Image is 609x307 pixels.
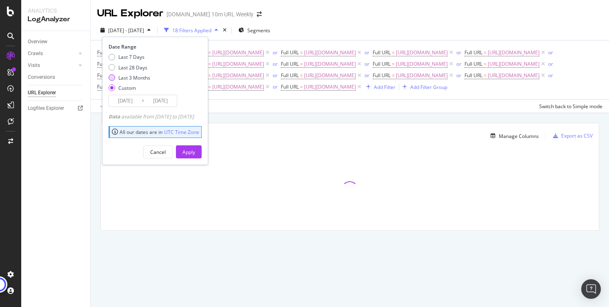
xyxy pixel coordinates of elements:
span: [DATE] - [DATE] [108,27,144,34]
span: [URL][DOMAIN_NAME] [304,70,356,81]
div: or [456,60,461,67]
div: or [273,72,278,79]
div: or [273,83,278,90]
div: Apply [182,149,195,156]
div: Logfiles Explorer [28,104,64,113]
button: Add Filter [363,82,396,92]
button: or [365,71,369,79]
a: UTC Time Zone [164,129,199,136]
button: Switch back to Simple mode [536,100,602,113]
div: available from [DATE] to [DATE] [109,113,194,120]
div: [DOMAIN_NAME] 10m URL Weekly [167,10,253,18]
span: = [208,49,211,56]
div: Switch back to Simple mode [539,103,602,110]
span: [URL][DOMAIN_NAME] [212,81,264,93]
div: or [365,49,369,56]
div: Last 3 Months [109,74,150,81]
span: [URL][DOMAIN_NAME] [396,70,448,81]
span: Full URL [465,60,482,67]
a: Visits [28,61,76,70]
span: Full URL [97,72,115,79]
span: Full URL [281,72,299,79]
a: Logfiles Explorer [28,104,84,113]
span: [URL][DOMAIN_NAME] [488,47,540,58]
div: Custom [109,85,150,91]
span: [URL][DOMAIN_NAME] [212,58,264,70]
button: Export as CSV [550,129,593,142]
div: or [273,60,278,67]
span: Full URL [97,49,115,56]
div: Export as CSV [561,132,593,139]
span: [URL][DOMAIN_NAME] [488,58,540,70]
span: = [208,60,211,67]
div: Last 28 Days [109,64,150,71]
div: Conversions [28,73,55,82]
button: or [548,60,553,68]
div: LogAnalyzer [28,15,84,24]
span: = [484,72,487,79]
div: Custom [118,85,136,91]
a: URL Explorer [28,89,84,97]
span: = [300,72,303,79]
div: Analytics [28,7,84,15]
span: [URL][DOMAIN_NAME] [488,70,540,81]
span: = [300,49,303,56]
button: Cancel [143,145,173,158]
span: Full URL [465,72,482,79]
div: All our dates are in [112,129,199,136]
div: Last 3 Months [118,74,150,81]
span: Full URL [281,49,299,56]
span: Full URL [465,49,482,56]
a: Conversions [28,73,84,82]
div: 18 Filters Applied [172,27,211,34]
div: Last 28 Days [118,64,147,71]
button: or [548,49,553,56]
input: Start Date [109,95,142,107]
button: or [273,49,278,56]
span: [URL][DOMAIN_NAME] [396,47,448,58]
button: or [456,71,461,79]
div: Add Filter Group [410,84,447,91]
button: Segments [235,24,273,37]
span: = [300,60,303,67]
button: 18 Filters Applied [161,24,221,37]
div: arrow-right-arrow-left [257,11,262,17]
span: Full URL [373,72,391,79]
span: Full URL [373,49,391,56]
button: [DATE] - [DATE] [97,24,154,37]
div: Date Range [109,43,200,50]
span: Full URL [97,60,115,67]
div: Visits [28,61,40,70]
span: Full URL [373,60,391,67]
span: [URL][DOMAIN_NAME] [212,70,264,81]
div: Add Filter [374,84,396,91]
span: Full URL [97,83,115,90]
span: = [208,83,211,90]
div: or [365,72,369,79]
div: Open Intercom Messenger [581,279,601,299]
span: [URL][DOMAIN_NAME] [212,47,264,58]
button: Apply [176,145,202,158]
button: Manage Columns [487,131,539,141]
button: or [456,49,461,56]
span: = [392,60,395,67]
a: Crawls [28,49,76,58]
button: or [273,83,278,91]
span: = [208,72,211,79]
span: [URL][DOMAIN_NAME] [304,47,356,58]
span: [URL][DOMAIN_NAME] [304,58,356,70]
span: [URL][DOMAIN_NAME] [304,81,356,93]
div: or [365,60,369,67]
span: Full URL [281,83,299,90]
a: Overview [28,38,84,46]
button: or [365,60,369,68]
div: or [548,60,553,67]
button: Apply [97,100,121,113]
div: Last 7 Days [109,53,150,60]
span: Data [109,113,121,120]
button: or [456,60,461,68]
div: or [456,72,461,79]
